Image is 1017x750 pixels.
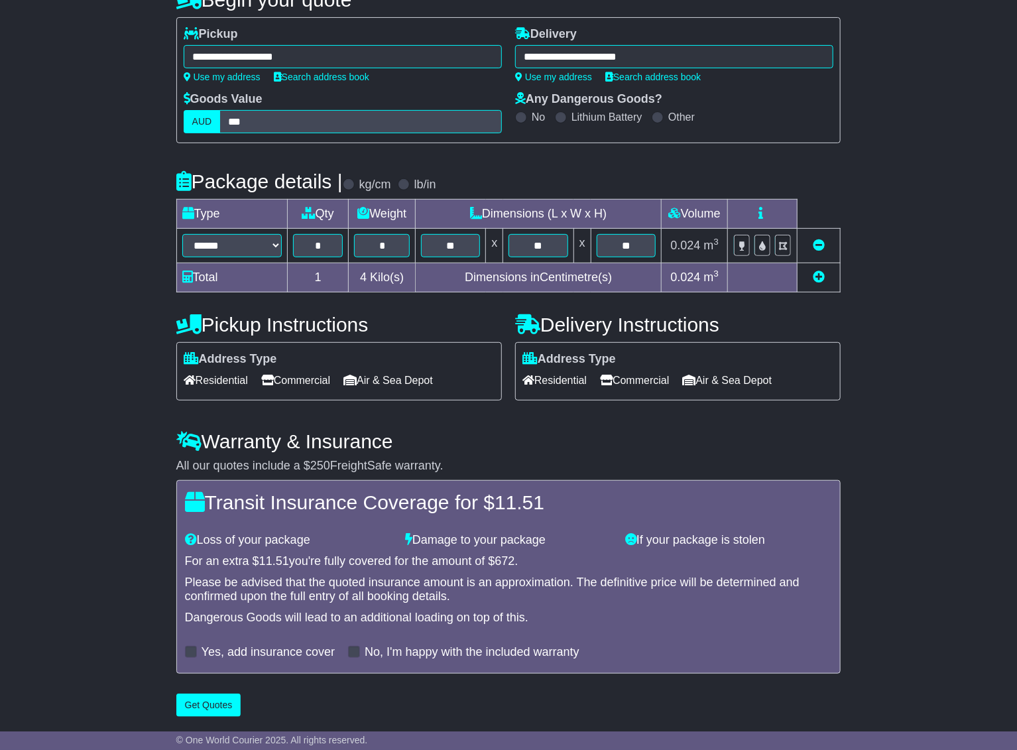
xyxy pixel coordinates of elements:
[495,491,544,513] span: 11.51
[310,459,330,472] span: 250
[515,72,592,82] a: Use my address
[813,271,825,284] a: Add new item
[176,170,343,192] h4: Package details |
[668,111,695,123] label: Other
[185,576,833,604] div: Please be advised that the quoted insurance amount is an approximation. The definitive price will...
[605,72,701,82] a: Search address book
[176,314,502,336] h4: Pickup Instructions
[184,92,263,107] label: Goods Value
[343,370,433,391] span: Air & Sea Depot
[176,200,287,229] td: Type
[571,111,642,123] label: Lithium Battery
[515,27,577,42] label: Delivery
[704,239,719,252] span: m
[662,200,728,229] td: Volume
[287,263,349,292] td: 1
[522,370,587,391] span: Residential
[184,352,277,367] label: Address Type
[704,271,719,284] span: m
[184,110,221,133] label: AUD
[532,111,545,123] label: No
[274,72,369,82] a: Search address book
[495,554,514,568] span: 672
[349,263,416,292] td: Kilo(s)
[600,370,669,391] span: Commercial
[522,352,616,367] label: Address Type
[714,237,719,247] sup: 3
[683,370,772,391] span: Air & Sea Depot
[813,239,825,252] a: Remove this item
[365,645,579,660] label: No, I'm happy with the included warranty
[202,645,335,660] label: Yes, add insurance cover
[515,92,662,107] label: Any Dangerous Goods?
[184,72,261,82] a: Use my address
[185,554,833,569] div: For an extra $ you're fully covered for the amount of $ .
[287,200,349,229] td: Qty
[515,314,841,336] h4: Delivery Instructions
[176,735,368,745] span: © One World Courier 2025. All rights reserved.
[184,27,238,42] label: Pickup
[416,200,662,229] td: Dimensions (L x W x H)
[259,554,289,568] span: 11.51
[261,370,330,391] span: Commercial
[176,694,241,717] button: Get Quotes
[486,229,503,263] td: x
[619,533,839,548] div: If your package is stolen
[184,370,248,391] span: Residential
[671,271,701,284] span: 0.024
[185,491,833,513] h4: Transit Insurance Coverage for $
[360,271,367,284] span: 4
[185,611,833,625] div: Dangerous Goods will lead to an additional loading on top of this.
[359,178,391,192] label: kg/cm
[573,229,591,263] td: x
[349,200,416,229] td: Weight
[714,269,719,279] sup: 3
[416,263,662,292] td: Dimensions in Centimetre(s)
[414,178,436,192] label: lb/in
[176,430,841,452] h4: Warranty & Insurance
[176,263,287,292] td: Total
[671,239,701,252] span: 0.024
[398,533,619,548] div: Damage to your package
[176,459,841,473] div: All our quotes include a $ FreightSafe warranty.
[178,533,398,548] div: Loss of your package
